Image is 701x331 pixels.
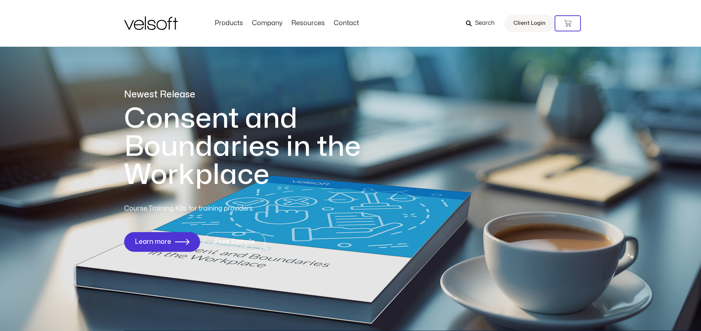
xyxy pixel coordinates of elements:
[215,238,255,246] span: Free Sample
[513,19,545,28] span: Client Login
[124,16,178,30] img: Velsoft Training Materials
[248,19,287,27] a: CompanyMenu Toggle
[466,17,500,30] a: Search
[504,15,555,32] a: Client Login
[124,204,306,214] p: Course Training Kits for training providers
[329,19,363,27] a: ContactMenu Toggle
[210,19,363,27] nav: Menu
[204,232,265,252] a: Free Sample
[135,238,171,246] span: Learn more
[210,19,248,27] a: ProductsMenu Toggle
[124,232,200,252] a: Learn more
[287,19,329,27] a: ResourcesMenu Toggle
[475,19,495,28] span: Search
[124,105,391,189] h1: Consent and Boundaries in the Workplace
[124,88,391,101] p: Newest Release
